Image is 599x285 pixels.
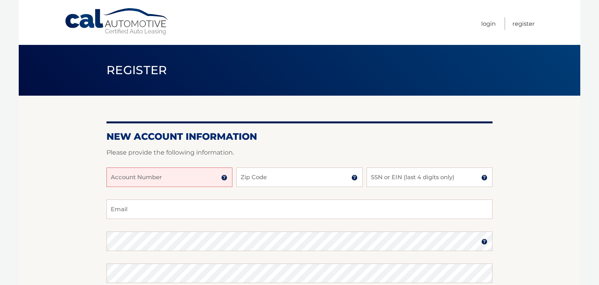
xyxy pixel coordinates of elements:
[106,199,493,219] input: Email
[481,17,496,30] a: Login
[106,63,167,77] span: Register
[236,167,362,187] input: Zip Code
[512,17,535,30] a: Register
[106,147,493,158] p: Please provide the following information.
[481,239,487,245] img: tooltip.svg
[106,167,232,187] input: Account Number
[64,8,170,36] a: Cal Automotive
[481,175,487,181] img: tooltip.svg
[367,167,493,187] input: SSN or EIN (last 4 digits only)
[221,175,227,181] img: tooltip.svg
[106,131,493,142] h2: New Account Information
[351,175,358,181] img: tooltip.svg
